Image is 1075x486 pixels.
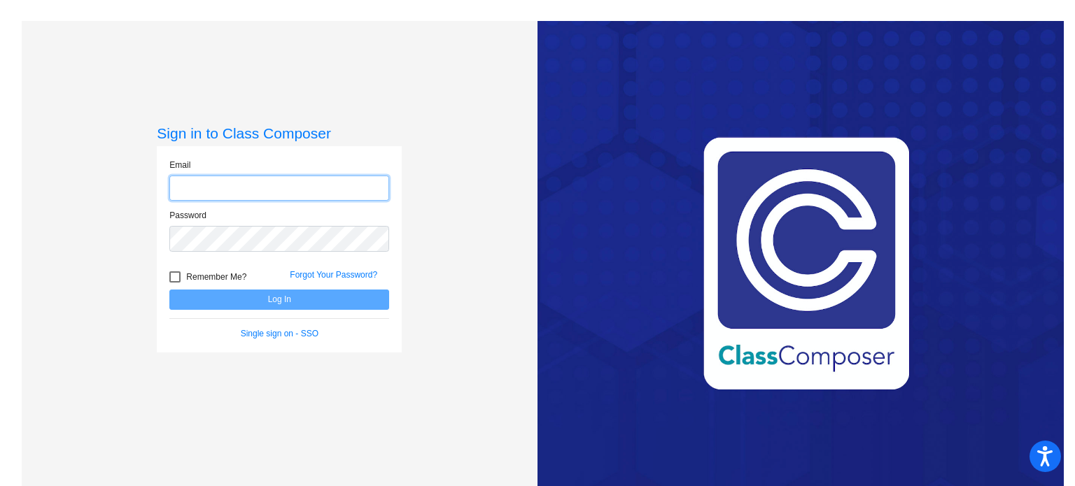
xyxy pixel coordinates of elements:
[169,290,389,310] button: Log In
[290,270,377,280] a: Forgot Your Password?
[186,269,246,285] span: Remember Me?
[241,329,318,338] a: Single sign on - SSO
[169,159,190,171] label: Email
[169,209,206,222] label: Password
[157,124,402,142] h3: Sign in to Class Composer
